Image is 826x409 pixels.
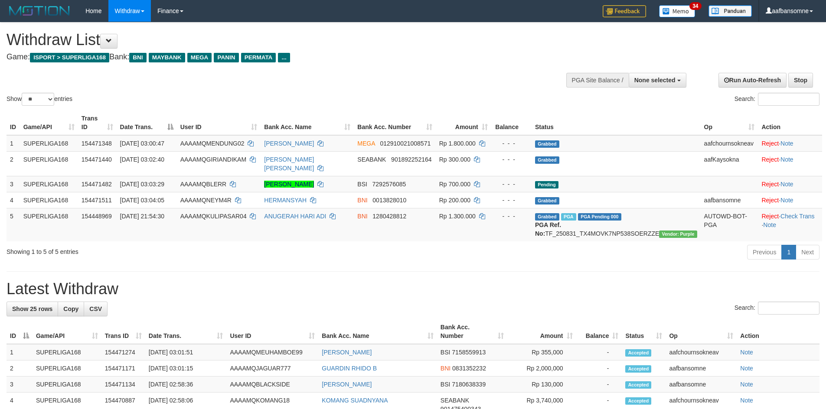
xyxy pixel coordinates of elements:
td: AAAAMQBLACKSIDE [226,377,318,393]
a: HERMANSYAH [264,197,307,204]
span: None selected [634,77,676,84]
label: Show entries [7,93,72,106]
img: Feedback.jpg [603,5,646,17]
span: Copy 012910021008571 to clipboard [380,140,431,147]
span: Copy 7158559913 to clipboard [452,349,486,356]
td: Rp 2,000,000 [507,360,576,377]
div: - - - [495,196,528,204]
a: Stop [788,73,813,88]
td: 2 [7,360,33,377]
span: 154471482 [82,181,112,188]
td: - [576,360,622,377]
span: Copy 1280428812 to clipboard [372,213,406,220]
span: Rp 1.300.000 [439,213,476,220]
td: Rp 130,000 [507,377,576,393]
td: [DATE] 03:01:15 [145,360,227,377]
td: aafKaysokna [701,151,758,176]
td: aafbansomne [701,192,758,208]
th: Bank Acc. Name: activate to sort column ascending [261,110,354,135]
h4: Game: Bank: [7,53,542,62]
a: 1 [781,245,796,260]
td: · · [758,208,822,241]
span: Vendor URL: https://trx4.1velocity.biz [659,230,697,238]
a: ANUGERAH HARI ADI [264,213,326,220]
span: Accepted [625,365,651,373]
a: Reject [761,181,779,188]
a: Reject [761,197,779,204]
td: 1 [7,135,20,152]
span: PANIN [214,53,238,62]
span: AAAAMQBLERR [180,181,227,188]
td: aafchournsokneav [666,344,737,360]
a: KOMANG SUADNYANA [322,397,388,404]
span: Grabbed [535,140,559,148]
td: TF_250831_TX4MOVK7NP538SOERZZE [532,208,701,241]
td: · [758,176,822,192]
a: [PERSON_NAME] [PERSON_NAME] [264,156,314,172]
td: 5 [7,208,20,241]
span: BNI [129,53,146,62]
td: 4 [7,192,20,208]
td: [DATE] 03:01:51 [145,344,227,360]
span: Pending [535,181,558,188]
td: SUPERLIGA168 [20,151,78,176]
td: 154471171 [101,360,145,377]
td: 1 [7,344,33,360]
a: Note [780,197,793,204]
a: Copy [58,302,84,316]
th: Action [737,319,819,344]
th: Status [532,110,701,135]
th: Action [758,110,822,135]
select: Showentries [22,93,54,106]
span: Accepted [625,397,651,405]
td: aafchournsokneav [701,135,758,152]
span: BSI [441,349,451,356]
th: Bank Acc. Number: activate to sort column ascending [354,110,435,135]
td: 3 [7,377,33,393]
label: Search: [735,302,819,315]
td: SUPERLIGA168 [33,344,101,360]
td: SUPERLIGA168 [20,208,78,241]
span: BSI [357,181,367,188]
th: Trans ID: activate to sort column ascending [101,319,145,344]
td: 3 [7,176,20,192]
span: Copy 7180638339 to clipboard [452,381,486,388]
div: - - - [495,212,528,221]
div: - - - [495,155,528,164]
span: BNI [357,213,367,220]
a: [PERSON_NAME] [322,349,372,356]
span: Marked by aafchhiseyha [561,213,576,221]
span: Copy 901892252164 to clipboard [391,156,431,163]
td: SUPERLIGA168 [20,192,78,208]
span: 154471440 [82,156,112,163]
th: Bank Acc. Number: activate to sort column ascending [437,319,507,344]
span: [DATE] 03:00:47 [120,140,164,147]
th: Amount: activate to sort column ascending [507,319,576,344]
th: User ID: activate to sort column ascending [177,110,261,135]
td: · [758,192,822,208]
th: Op: activate to sort column ascending [701,110,758,135]
a: GUARDIN RHIDO B [322,365,377,372]
th: Balance [491,110,532,135]
td: SUPERLIGA168 [33,377,101,393]
span: Grabbed [535,197,559,204]
th: Date Trans.: activate to sort column descending [117,110,177,135]
a: [PERSON_NAME] [264,140,314,147]
span: BSI [441,381,451,388]
span: ... [278,53,290,62]
td: AAAAMQJAGUAR777 [226,360,318,377]
th: Amount: activate to sort column ascending [436,110,491,135]
span: Grabbed [535,156,559,164]
a: Note [763,221,776,228]
span: Copy 0831352232 to clipboard [452,365,486,372]
b: PGA Ref. No: [535,221,561,237]
span: CSV [89,305,102,312]
button: None selected [629,73,686,88]
th: Balance: activate to sort column ascending [576,319,622,344]
img: MOTION_logo.png [7,4,72,17]
th: ID: activate to sort column descending [7,319,33,344]
th: Date Trans.: activate to sort column ascending [145,319,227,344]
a: Note [740,381,753,388]
span: BNI [441,365,451,372]
span: AAAAMQMENDUNG02 [180,140,245,147]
